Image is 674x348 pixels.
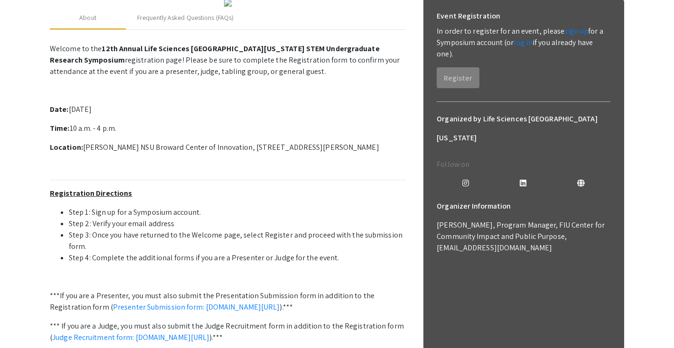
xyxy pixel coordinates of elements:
div: About [79,13,96,23]
p: [DATE] [50,104,406,115]
strong: Date: [50,104,69,114]
li: Step 3: Once you have returned to the Welcome page, select Register and proceed with the submissi... [69,229,406,252]
iframe: Chat [7,305,40,341]
a: log in [514,37,533,47]
p: In order to register for an event, please for a Symposium account (or if you already have one). [437,26,610,60]
strong: Time: [50,123,70,133]
a: Judge Recruitment form: [DOMAIN_NAME][URL] [52,332,209,342]
li: Step 2: Verify your email address [69,218,406,229]
li: Step 1: Sign up for a Symposium account. [69,207,406,218]
a: sign up [564,26,588,36]
li: Step 4: Complete the additional forms if you are a Presenter or Judge for the event. [69,252,406,264]
strong: 12th Annual Life Sciences [GEOGRAPHIC_DATA][US_STATE] STEM Undergraduate Research Symposium [50,44,380,65]
u: Registration Directions [50,188,132,198]
p: Welcome to the registration page! Please be sure to complete the Registration form to confirm you... [50,43,406,77]
strong: Location: [50,142,83,152]
h6: Event Registration [437,7,500,26]
p: 10 a.m. - 4 p.m. [50,123,406,134]
h6: Organizer Information [437,197,610,216]
p: Follow on [437,159,610,170]
p: ***If you are a Presenter, you must also submit the Presentation Submission form in addition to t... [50,290,406,313]
p: [PERSON_NAME], Program Manager, FIU Center for Community Impact and Public Purpose, [EMAIL_ADDRES... [437,220,610,254]
h6: Organized by Life Sciences [GEOGRAPHIC_DATA][US_STATE] [437,110,610,147]
a: Presenter Submission form: [DOMAIN_NAME][URL] [113,302,280,312]
p: *** If you are a Judge, you must also submit the Judge Recruitment form in addition to the Regist... [50,321,406,343]
button: Register [437,67,479,88]
p: [PERSON_NAME] NSU Broward Center of Innovation, [STREET_ADDRESS][PERSON_NAME] [50,142,406,153]
div: Frequently Asked Questions (FAQs) [137,13,234,23]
